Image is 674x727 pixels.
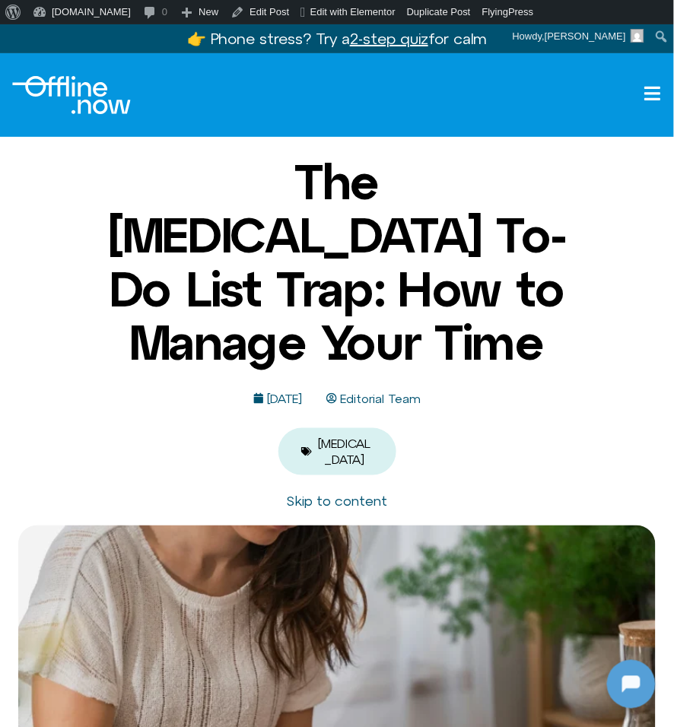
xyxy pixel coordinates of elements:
[318,437,370,466] a: [MEDICAL_DATA]
[350,30,428,47] u: 2-step quiz
[337,392,421,406] span: Editorial Team
[101,155,573,370] h1: The [MEDICAL_DATA] To-Do List Trap: How to Manage Your Time
[326,392,421,406] a: Editorial Team
[644,84,662,103] a: Open menu
[545,30,626,42] span: [PERSON_NAME]
[12,76,131,114] div: Logo
[12,76,131,114] img: Offline.Now logo in white. Text of the words offline.now with a line going through the "O"
[287,494,387,510] a: Skip to content
[507,24,650,49] a: Howdy,
[253,392,303,406] a: [DATE]
[268,392,303,405] time: [DATE]
[607,660,656,709] iframe: Botpress
[187,30,487,47] a: 👉 Phone stress? Try a2-step quizfor calm
[310,6,396,17] span: Edit with Elementor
